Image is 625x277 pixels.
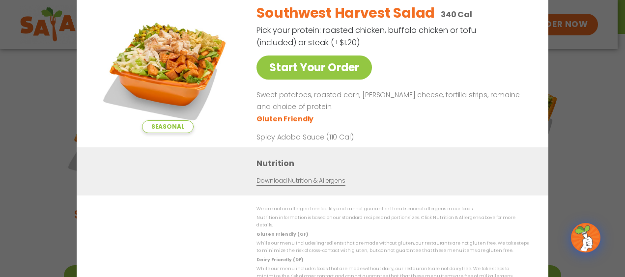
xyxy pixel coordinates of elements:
p: Spicy Adobo Sauce (110 Cal) [256,132,438,142]
p: While our menu includes ingredients that are made without gluten, our restaurants are not gluten ... [256,240,529,255]
img: wpChatIcon [572,224,599,251]
h2: Southwest Harvest Salad [256,3,435,24]
p: We are not an allergen free facility and cannot guarantee the absence of allergens in our foods. [256,205,529,213]
p: Nutrition information is based on our standard recipes and portion sizes. Click Nutrition & Aller... [256,214,529,229]
h3: Nutrition [256,157,534,169]
a: Download Nutrition & Allergens [256,176,345,185]
strong: Gluten Friendly (GF) [256,231,308,237]
a: Start Your Order [256,55,372,80]
p: 340 Cal [441,8,472,21]
p: Pick your protein: roasted chicken, buffalo chicken or tofu (included) or steak (+$1.20) [256,24,478,49]
p: Sweet potatoes, roasted corn, [PERSON_NAME] cheese, tortilla strips, romaine and choice of protein. [256,89,525,113]
li: Gluten Friendly [256,113,315,124]
span: Seasonal [142,120,194,133]
strong: Dairy Friendly (DF) [256,256,303,262]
